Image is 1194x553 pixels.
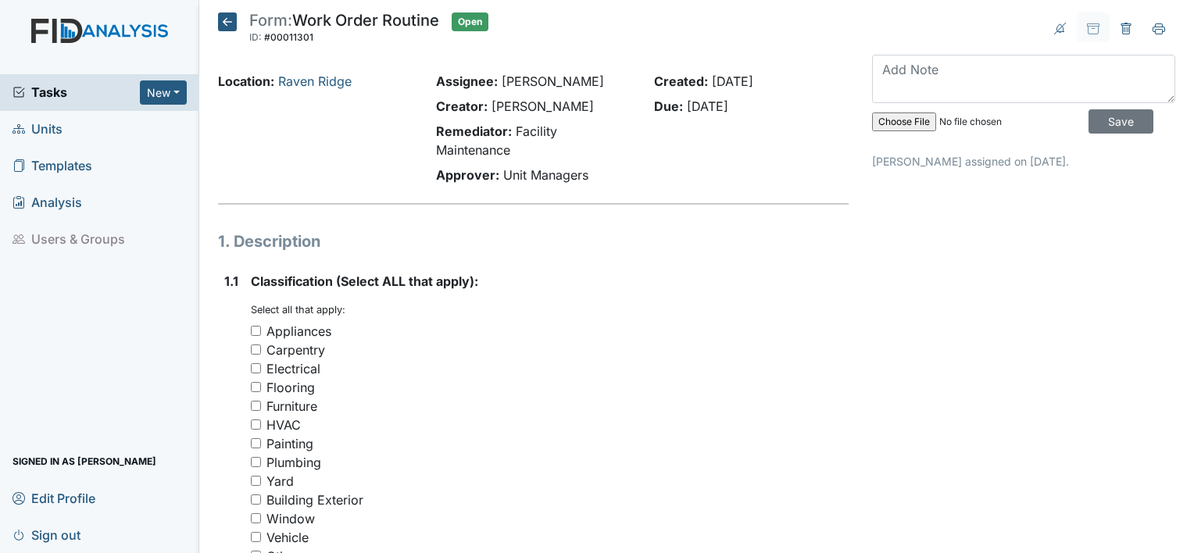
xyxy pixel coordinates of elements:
span: Templates [13,154,92,178]
strong: Due: [654,98,683,114]
label: 1.1 [224,272,238,291]
span: Units [13,117,63,141]
div: Vehicle [266,528,309,547]
div: Painting [266,434,313,453]
button: New [140,80,187,105]
div: Plumbing [266,453,321,472]
span: Edit Profile [13,486,95,510]
span: Classification (Select ALL that apply): [251,273,478,289]
input: Building Exterior [251,494,261,505]
input: Yard [251,476,261,486]
input: Furniture [251,401,261,411]
a: Tasks [13,83,140,102]
span: Open [452,12,488,31]
input: Save [1089,109,1153,134]
input: HVAC [251,419,261,430]
div: HVAC [266,416,301,434]
div: Flooring [266,378,315,397]
span: [DATE] [712,73,753,89]
div: Carpentry [266,341,325,359]
input: Flooring [251,382,261,392]
div: Yard [266,472,294,491]
span: #00011301 [264,31,313,43]
input: Window [251,513,261,523]
a: Raven Ridge [278,73,352,89]
div: Building Exterior [266,491,363,509]
span: Sign out [13,523,80,547]
span: Form: [249,11,292,30]
input: Vehicle [251,532,261,542]
div: Work Order Routine [249,12,439,47]
input: Carpentry [251,344,261,355]
input: Appliances [251,326,261,336]
input: Electrical [251,363,261,373]
strong: Assignee: [436,73,498,89]
div: Window [266,509,315,528]
input: Plumbing [251,457,261,467]
span: Analysis [13,191,82,215]
small: Select all that apply: [251,304,345,316]
strong: Location: [218,73,274,89]
strong: Created: [654,73,708,89]
p: [PERSON_NAME] assigned on [DATE]. [872,153,1175,169]
span: Unit Managers [503,167,588,183]
strong: Creator: [436,98,488,114]
span: [DATE] [687,98,728,114]
span: ID: [249,31,262,43]
div: Appliances [266,322,331,341]
span: [PERSON_NAME] [492,98,594,114]
div: Furniture [266,397,317,416]
span: Signed in as [PERSON_NAME] [13,449,156,473]
span: [PERSON_NAME] [502,73,604,89]
input: Painting [251,438,261,448]
strong: Approver: [436,167,499,183]
div: Electrical [266,359,320,378]
strong: Remediator: [436,123,512,139]
h1: 1. Description [218,230,849,253]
